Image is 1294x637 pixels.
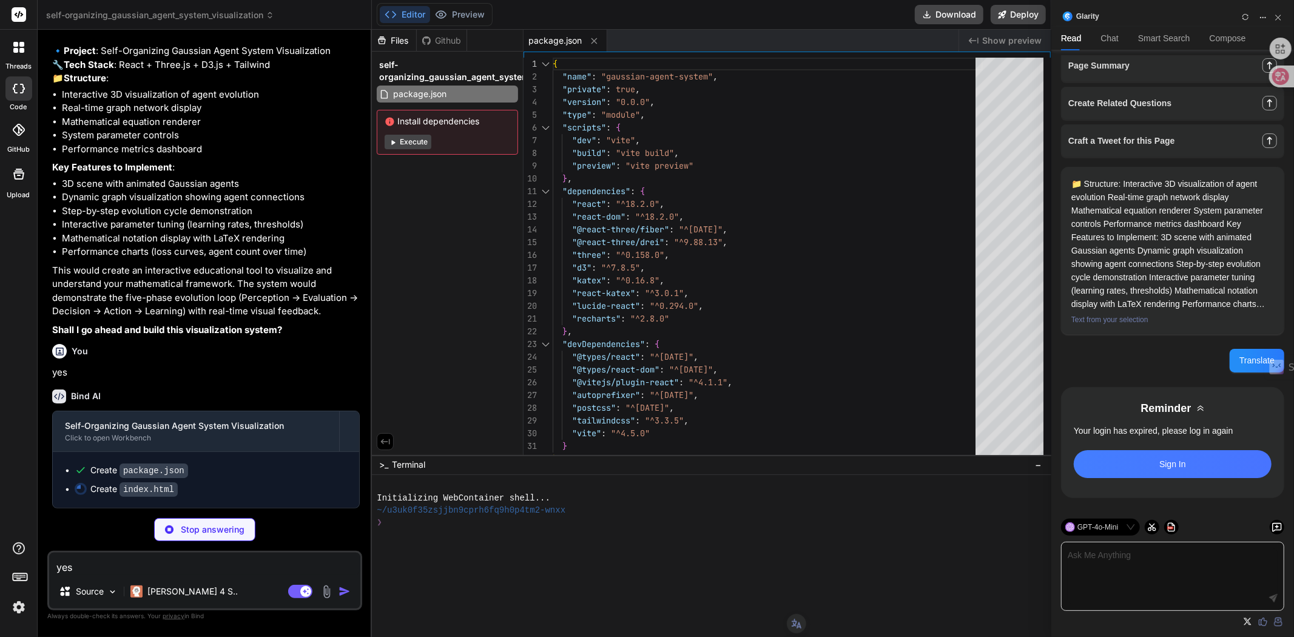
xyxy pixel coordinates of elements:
div: 24 [524,351,537,363]
div: 26 [524,376,537,389]
span: , [693,351,698,362]
div: 23 [524,338,537,351]
li: Interactive parameter tuning (learning rates, thresholds) [62,218,360,232]
span: self-organizing_gaussian_agent_system_visualization [46,9,274,21]
span: "^4.5.0" [611,428,650,439]
li: Interactive 3D visualization of agent evolution [62,88,360,102]
span: : [606,198,611,209]
h6: You [72,345,88,357]
li: Real-time graph network display [62,101,360,115]
button: Execute [385,135,431,149]
span: , [635,135,640,146]
span: "version" [562,96,606,107]
span: "^9.88.13" [674,237,723,248]
div: 28 [524,402,537,414]
div: 17 [524,261,537,274]
span: "devDependencies" [562,339,645,349]
span: , [693,389,698,400]
li: Performance charts (loss curves, agent count over time) [62,245,360,259]
div: 32 [524,453,537,465]
span: Install dependencies [385,115,510,127]
div: Click to collapse the range. [538,185,554,198]
img: icon [339,585,351,598]
li: Performance metrics dashboard [62,143,360,157]
span: : [606,96,611,107]
div: 27 [524,389,537,402]
span: : [596,135,601,146]
span: "^[DATE]" [650,351,693,362]
div: 10 [524,172,537,185]
div: 4 [524,96,537,109]
span: : [606,122,611,133]
li: Mathematical notation display with LaTeX rendering [62,232,360,246]
span: : [616,160,621,171]
span: ~/u3uk0f35zsjjbn9cprh6fq9h0p4tm2-wnxx [377,504,565,516]
div: Click to collapse the range. [538,121,554,134]
span: , [723,224,727,235]
div: 5 [524,109,537,121]
span: "name" [562,71,591,82]
strong: Tech Stack [64,59,114,70]
span: "^7.8.5" [601,262,640,273]
p: Stop answering [181,524,244,536]
span: "vite" [606,135,635,146]
p: Always double-check its answers. Your in Bind [47,610,362,622]
span: "dependencies" [562,186,630,197]
div: 1 [524,58,537,70]
span: : [659,364,664,375]
span: : [601,428,606,439]
span: "^3.0.1" [645,288,684,298]
span: "build" [572,147,606,158]
strong: Key Features to Implement [52,161,172,173]
button: − [1033,455,1044,474]
span: , [684,288,689,298]
div: Files [372,35,416,47]
label: Upload [7,190,30,200]
div: Click to open Workbench [65,433,327,443]
span: "^0.158.0" [616,249,664,260]
div: 30 [524,427,537,440]
div: 15 [524,236,537,249]
span: , [679,211,684,222]
h6: Bind AI [71,390,101,402]
span: , [567,326,572,337]
span: "scripts" [562,122,606,133]
img: Claude 4 Sonnet [130,585,143,598]
div: 12 [524,198,537,211]
span: : [616,402,621,413]
div: Create [90,464,188,477]
span: : [645,339,650,349]
div: 31 [524,440,537,453]
span: { [640,186,645,197]
div: 18 [524,274,537,287]
p: [PERSON_NAME] 4 S.. [147,585,238,598]
span: : [621,313,625,324]
p: This would create an interactive educational tool to visualize and understand your mathematical f... [52,264,360,318]
span: "recharts" [572,313,621,324]
button: Editor [380,6,430,23]
span: "^18.2.0" [635,211,679,222]
div: 21 [524,312,537,325]
div: 29 [524,414,537,427]
span: , [723,237,727,248]
span: "dev" [572,135,596,146]
span: "0.0.0" [616,96,650,107]
div: 3 [524,83,537,96]
div: Click to collapse the range. [538,58,554,70]
span: "^3.3.5" [645,415,684,426]
span: , [659,275,664,286]
span: "^[DATE]" [669,364,713,375]
span: true [616,84,635,95]
span: : [625,211,630,222]
div: 14 [524,223,537,236]
span: "tailwindcss" [572,415,635,426]
code: package.json [120,463,188,478]
span: "vite" [572,428,601,439]
span: { [655,339,659,349]
img: Pick Models [107,587,118,597]
div: Self-Organizing Gaussian Agent System Visualization [65,420,327,432]
span: , [650,96,655,107]
span: "react" [572,198,606,209]
div: 22 [524,325,537,338]
span: , [659,198,664,209]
